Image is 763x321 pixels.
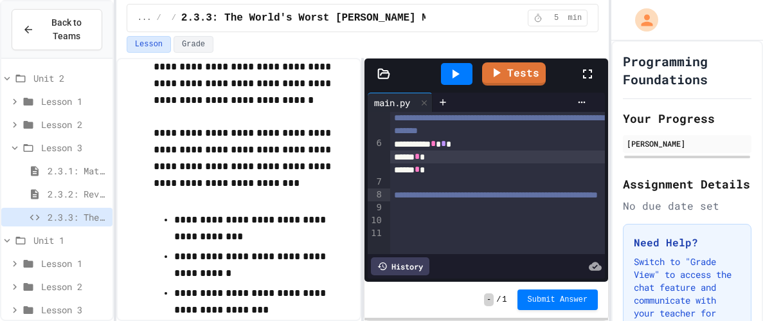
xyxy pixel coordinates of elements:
[42,16,91,43] span: Back to Teams
[41,257,107,270] span: Lesson 1
[41,280,107,293] span: Lesson 2
[368,96,417,109] div: main.py
[174,36,213,53] button: Grade
[502,295,507,305] span: 1
[181,10,459,26] span: 2.3.3: The World's Worst [PERSON_NAME] Market
[368,214,384,227] div: 10
[528,295,588,305] span: Submit Answer
[568,13,582,23] span: min
[127,36,171,53] button: Lesson
[41,118,107,131] span: Lesson 2
[368,176,384,188] div: 7
[368,137,384,176] div: 6
[156,13,161,23] span: /
[623,198,751,214] div: No due date set
[12,9,102,50] button: Back to Teams
[496,295,501,305] span: /
[517,289,598,310] button: Submit Answer
[371,257,429,275] div: History
[484,293,494,306] span: -
[138,13,152,23] span: ...
[622,5,661,35] div: My Account
[627,138,748,149] div: [PERSON_NAME]
[623,109,751,127] h2: Your Progress
[368,93,433,112] div: main.py
[546,13,567,23] span: 5
[48,164,107,178] span: 2.3.1: Mathematical Operators
[33,234,107,247] span: Unit 1
[634,235,741,250] h3: Need Help?
[41,303,107,316] span: Lesson 3
[33,71,107,85] span: Unit 2
[623,175,751,193] h2: Assignment Details
[48,210,107,224] span: 2.3.3: The World's Worst [PERSON_NAME] Market
[482,62,546,86] a: Tests
[41,141,107,154] span: Lesson 3
[623,52,751,88] h1: Programming Foundations
[368,188,384,201] div: 8
[41,95,107,108] span: Lesson 1
[368,227,384,253] div: 11
[172,13,176,23] span: /
[368,201,384,214] div: 9
[48,187,107,201] span: 2.3.2: Review - Mathematical Operators
[368,98,384,137] div: 5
